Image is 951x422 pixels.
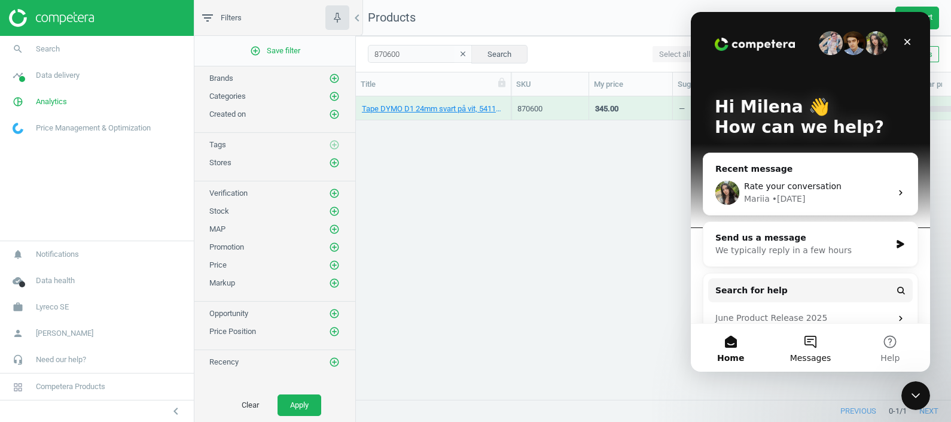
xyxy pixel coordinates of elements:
i: work [7,296,29,318]
span: Price Position [209,327,256,336]
i: timeline [7,64,29,87]
button: Search [471,45,528,63]
i: notifications [7,243,29,266]
span: Brands [209,74,233,83]
button: add_circle_outline [328,308,340,320]
i: add_circle_outline [329,242,340,253]
span: Data health [36,275,75,286]
button: Clear [229,394,272,416]
button: add_circle_outline [328,241,340,253]
i: add_circle_outline [329,326,340,337]
span: Recency [209,357,239,366]
div: — [679,104,685,119]
i: chevron_left [169,404,183,418]
button: add_circle_outline [328,108,340,120]
i: filter_list [200,11,215,25]
i: add_circle_outline [329,224,340,235]
button: add_circle_outline [328,223,340,235]
button: add_circle_outline [328,139,340,151]
i: chevron_left [350,11,364,25]
span: Notifications [36,249,79,260]
i: add_circle_outline [329,139,340,150]
button: add_circle_outline [328,356,340,368]
i: add_circle_outline [329,91,340,102]
span: Categories [209,92,246,101]
button: Select all on page (1) [653,46,737,63]
span: Save filter [250,45,300,56]
button: add_circle_outline [328,72,340,84]
button: chevron_left [161,403,191,419]
span: Select all on page (1) [659,49,730,60]
div: Title [361,79,506,90]
button: add_circle_outline [328,90,340,102]
i: cloud_done [7,269,29,292]
span: Competera Products [36,381,105,392]
i: add_circle_outline [329,73,340,84]
i: add_circle_outline [250,45,261,56]
div: My price [594,79,667,90]
span: Stores [209,158,231,167]
img: wGWNvw8QSZomAAAAABJRU5ErkJggg== [13,123,23,134]
button: add_circle_outline [328,157,340,169]
button: add_circle_outline [328,326,340,338]
i: add_circle_outline [329,357,340,368]
i: add_circle_outline [329,188,340,199]
span: Search [36,44,60,54]
span: Tags [209,140,226,149]
span: 0 - 1 [889,406,900,417]
button: next [907,400,951,422]
button: add_circle_outlineSave filter [194,39,355,63]
button: add_circle_outline [328,205,340,217]
span: MAP [209,224,225,233]
i: add_circle_outline [329,206,340,217]
button: add_circle_outline [328,187,340,199]
i: add_circle_outline [329,109,340,120]
i: headset_mic [7,348,29,371]
button: clear [454,46,472,63]
button: get_appExport [895,7,939,29]
i: add_circle_outline [329,260,340,271]
span: Filters [221,13,242,23]
div: 870600 [517,104,583,114]
span: [PERSON_NAME] [36,328,93,339]
i: add_circle_outline [329,308,340,319]
a: Tape DYMO D1 24mm svart på vit, 5411313537131 [362,104,505,114]
span: Lyreco SE [36,302,69,312]
span: Price [209,260,227,269]
div: 345.00 [595,104,618,114]
input: SKU/Title search [368,45,473,63]
iframe: Intercom live chat [691,12,930,372]
div: grid [356,96,951,388]
span: / 1 [900,406,907,417]
span: Data delivery [36,70,80,81]
button: add_circle_outline [328,277,340,289]
button: previous [828,400,889,422]
i: add_circle_outline [329,278,340,289]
